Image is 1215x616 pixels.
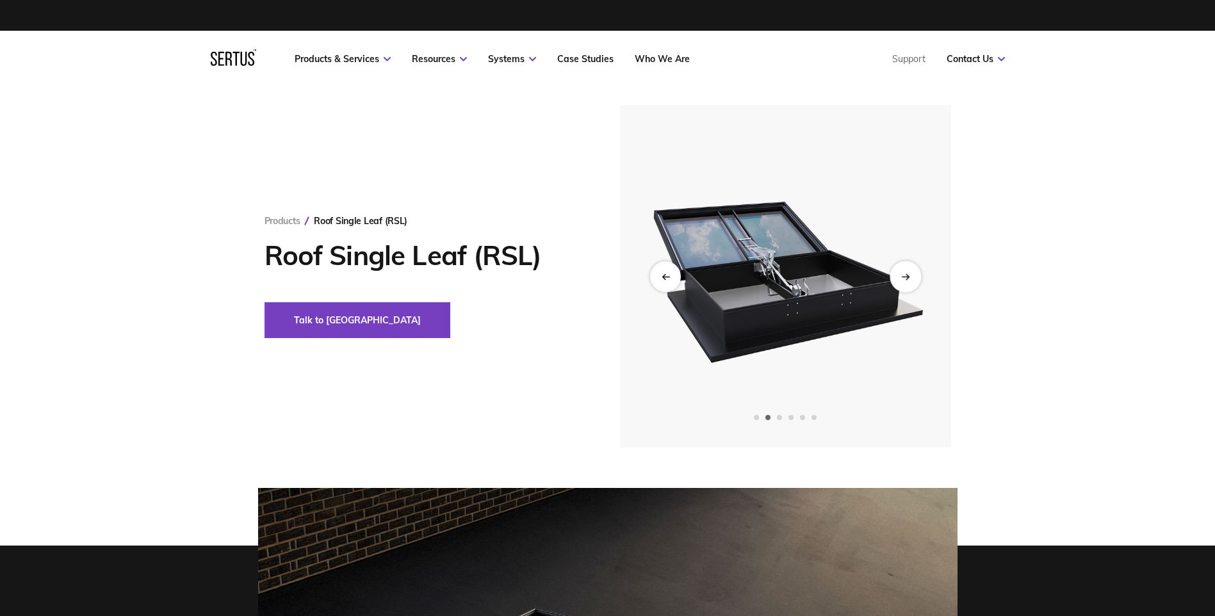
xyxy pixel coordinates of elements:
[650,261,681,292] div: Previous slide
[488,53,536,65] a: Systems
[892,53,926,65] a: Support
[890,261,921,292] div: Next slide
[557,53,614,65] a: Case Studies
[947,53,1005,65] a: Contact Us
[412,53,467,65] a: Resources
[265,239,582,272] h1: Roof Single Leaf (RSL)
[265,302,450,338] button: Talk to [GEOGRAPHIC_DATA]
[265,215,300,227] a: Products
[811,415,817,420] span: Go to slide 6
[788,415,794,420] span: Go to slide 4
[777,415,782,420] span: Go to slide 3
[295,53,391,65] a: Products & Services
[800,415,805,420] span: Go to slide 5
[754,415,759,420] span: Go to slide 1
[635,53,690,65] a: Who We Are
[1151,555,1215,616] iframe: Chat Widget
